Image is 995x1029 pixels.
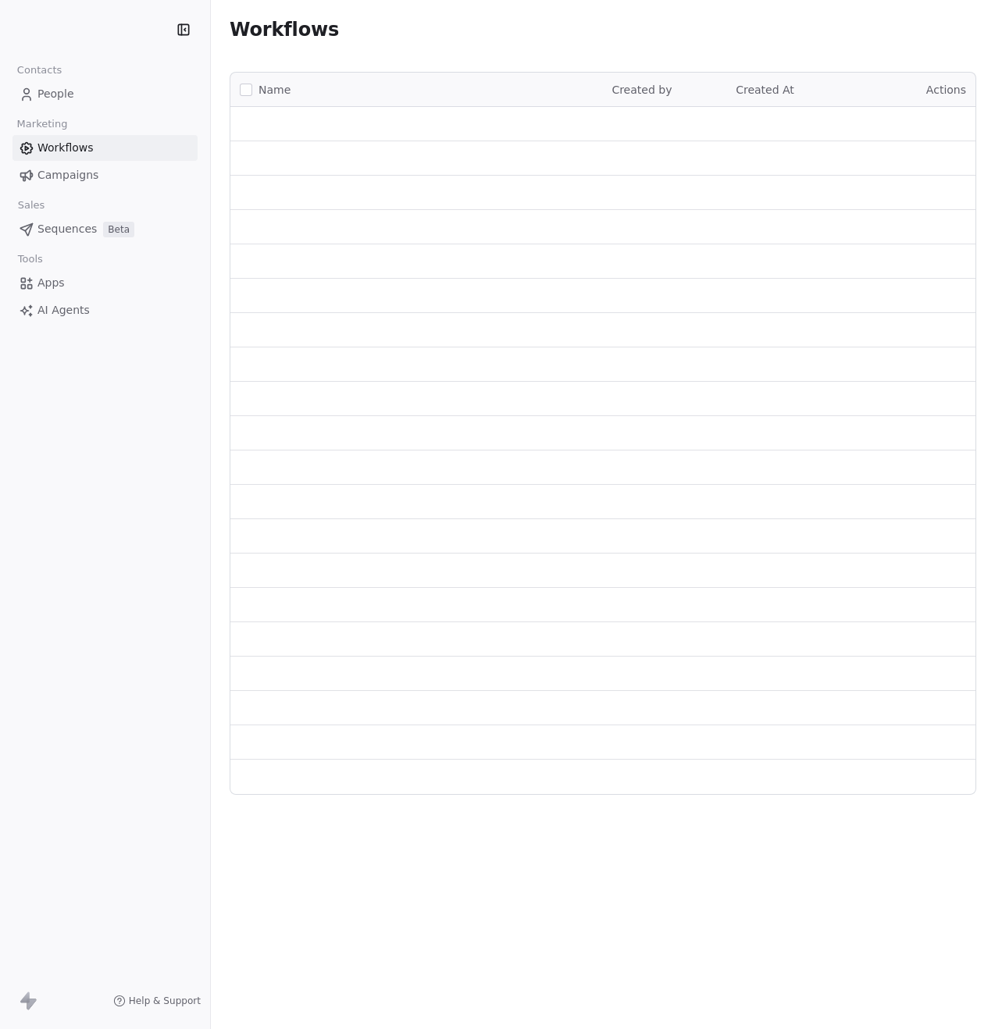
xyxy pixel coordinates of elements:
[12,297,198,323] a: AI Agents
[37,140,94,156] span: Workflows
[12,135,198,161] a: Workflows
[37,86,74,102] span: People
[12,270,198,296] a: Apps
[612,84,672,96] span: Created by
[12,216,198,242] a: SequencesBeta
[113,995,201,1007] a: Help & Support
[736,84,794,96] span: Created At
[37,221,97,237] span: Sequences
[103,222,134,237] span: Beta
[11,247,49,271] span: Tools
[10,59,69,82] span: Contacts
[129,995,201,1007] span: Help & Support
[230,19,339,41] span: Workflows
[37,275,65,291] span: Apps
[37,302,90,319] span: AI Agents
[259,82,291,98] span: Name
[10,112,74,136] span: Marketing
[11,194,52,217] span: Sales
[926,84,966,96] span: Actions
[12,162,198,188] a: Campaigns
[37,167,98,183] span: Campaigns
[12,81,198,107] a: People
